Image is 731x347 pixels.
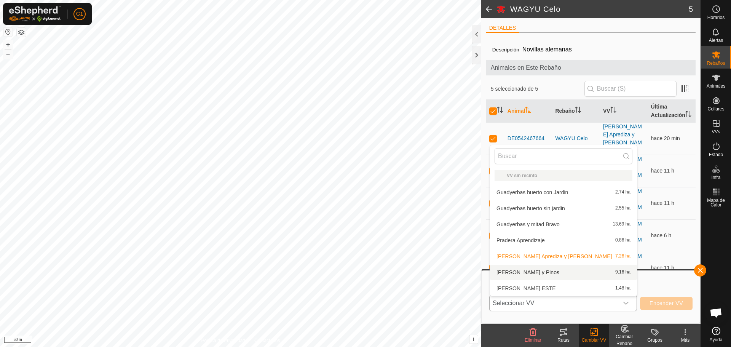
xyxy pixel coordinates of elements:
th: Rebaño [552,100,600,123]
span: Horarios [707,15,725,20]
span: Seleccionar VV [490,296,618,311]
span: Ayuda [710,337,723,342]
a: Ayuda [701,324,731,345]
span: Rebaños [707,61,725,66]
a: Chat abierto [705,301,728,324]
li: SB PRADERA ESTE [490,281,637,296]
span: Guadyerbas huerto con Jardin [496,190,568,195]
div: dropdown trigger [618,296,634,311]
button: i [469,335,478,344]
div: Rutas [548,337,579,344]
span: Encender VV [650,300,683,306]
input: Buscar [495,148,632,164]
span: 9.16 ha [615,270,630,275]
span: 1.48 ha [615,286,630,291]
button: Encender VV [640,297,693,310]
span: Guadyerbas huerto sin jardin [496,206,565,211]
span: 1 sept 2025, 12:38 [651,135,680,141]
span: Animales en Este Rebaño [491,63,691,72]
div: Cambiar Rebaño [609,333,640,347]
div: Grupos [640,337,670,344]
span: 1 sept 2025, 1:28 [651,200,675,206]
span: Novillas alemanas [519,43,575,56]
span: Alertas [709,38,723,43]
span: 2.55 ha [615,206,630,211]
span: VVs [712,130,720,134]
input: Buscar (S) [584,81,677,97]
a: Política de Privacidad [201,337,245,344]
span: 5 [689,3,693,15]
button: Capas del Mapa [17,28,26,37]
th: Animal [504,100,552,123]
span: [PERSON_NAME] Aprediza y [PERSON_NAME] [496,254,612,259]
div: VV sin recinto [501,173,626,178]
span: 1 sept 2025, 1:47 [651,265,675,271]
li: Prado Aprediza y Prado Humedo [490,249,637,264]
div: Cambiar VV [579,337,609,344]
span: Animales [707,84,725,88]
button: + [3,40,13,49]
span: [PERSON_NAME] y Pinos [496,270,559,275]
span: [PERSON_NAME] ESTE [496,286,556,291]
span: 1 sept 2025, 6:08 [651,232,672,238]
li: Guadyerbas huerto sin jardin [490,201,637,216]
span: Estado [709,152,723,157]
span: G1 [76,10,83,18]
th: Última Actualización [648,100,696,123]
p-sorticon: Activar para ordenar [685,112,691,118]
li: Pradera Aprendizaje [490,233,637,248]
span: Eliminar [525,337,541,343]
button: Restablecer Mapa [3,27,13,37]
span: Infra [711,175,720,180]
span: 1 sept 2025, 1:48 [651,168,675,174]
p-sorticon: Activar para ordenar [525,108,531,114]
span: DE0542467664 [508,134,544,142]
img: Logo Gallagher [9,6,61,22]
span: i [473,336,474,342]
ul: Option List [490,167,637,296]
li: Guadyerbas y mitad Bravo [490,217,637,232]
div: WAGYU Celo [555,134,597,142]
li: Guadyerbas huerto con Jardin [490,185,637,200]
span: 2.74 ha [615,190,630,195]
a: [PERSON_NAME] Aprediza y [PERSON_NAME] [603,123,642,154]
span: 0.86 ha [615,238,630,243]
div: Más [670,337,701,344]
p-sorticon: Activar para ordenar [497,108,503,114]
span: Mapa de Calor [703,198,729,207]
span: Guadyerbas y mitad Bravo [496,222,560,227]
li: Prado Humedo y Pinos [490,265,637,280]
p-sorticon: Activar para ordenar [610,108,616,114]
span: Pradera Aprendizaje [496,238,545,243]
h2: WAGYU Celo [510,5,689,14]
span: Collares [707,107,724,111]
th: VV [600,100,648,123]
label: Descripción [492,47,519,53]
span: 13.69 ha [613,222,630,227]
span: 5 seleccionado de 5 [491,85,584,93]
button: – [3,50,13,59]
a: Contáctenos [254,337,280,344]
p-sorticon: Activar para ordenar [575,108,581,114]
span: 7.26 ha [615,254,630,259]
li: DETALLES [486,24,519,33]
